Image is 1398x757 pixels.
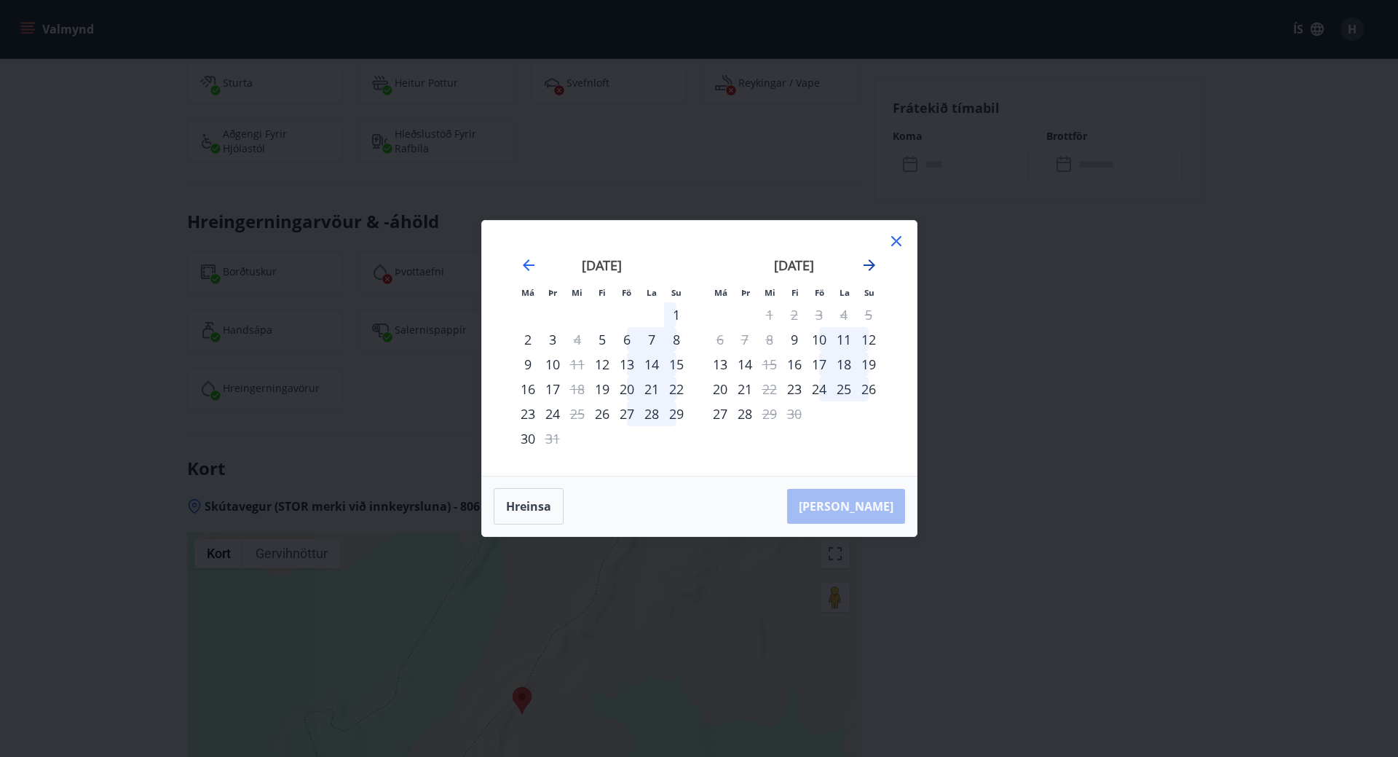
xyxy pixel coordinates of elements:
td: Choose mánudagur, 16. mars 2026 as your check-in date. It’s available. [516,377,540,401]
div: Aðeins útritun í boði [565,352,590,377]
div: 13 [615,352,639,377]
td: Not available. sunnudagur, 5. apríl 2026 [856,302,881,327]
div: 30 [516,426,540,451]
td: Not available. miðvikudagur, 11. mars 2026 [565,352,590,377]
div: 17 [540,377,565,401]
div: 16 [516,377,540,401]
td: Choose fimmtudagur, 12. mars 2026 as your check-in date. It’s available. [590,352,615,377]
div: 27 [708,401,732,426]
td: Not available. miðvikudagur, 18. mars 2026 [565,377,590,401]
div: 23 [516,401,540,426]
td: Choose föstudagur, 10. apríl 2026 as your check-in date. It’s available. [807,327,832,352]
td: Not available. miðvikudagur, 25. mars 2026 [565,401,590,426]
strong: [DATE] [582,256,622,274]
div: Aðeins innritun í boði [590,377,615,401]
td: Choose fimmtudagur, 9. apríl 2026 as your check-in date. It’s available. [782,327,807,352]
div: 8 [664,327,689,352]
td: Choose laugardagur, 14. mars 2026 as your check-in date. It’s available. [639,352,664,377]
small: Þr [741,287,750,298]
div: 10 [807,327,832,352]
td: Not available. laugardagur, 4. apríl 2026 [832,302,856,327]
div: Aðeins innritun í boði [782,377,807,401]
div: 27 [615,401,639,426]
td: Choose sunnudagur, 12. apríl 2026 as your check-in date. It’s available. [856,327,881,352]
td: Choose laugardagur, 7. mars 2026 as your check-in date. It’s available. [639,327,664,352]
div: 24 [807,377,832,401]
small: Su [864,287,874,298]
div: 13 [708,352,732,377]
div: 11 [832,327,856,352]
td: Choose fimmtudagur, 26. mars 2026 as your check-in date. It’s available. [590,401,615,426]
td: Choose sunnudagur, 22. mars 2026 as your check-in date. It’s available. [664,377,689,401]
td: Choose föstudagur, 17. apríl 2026 as your check-in date. It’s available. [807,352,832,377]
td: Not available. miðvikudagur, 1. apríl 2026 [757,302,782,327]
td: Choose þriðjudagur, 10. mars 2026 as your check-in date. It’s available. [540,352,565,377]
small: Má [521,287,534,298]
div: 21 [732,377,757,401]
td: Choose mánudagur, 13. apríl 2026 as your check-in date. It’s available. [708,352,732,377]
td: Choose mánudagur, 23. mars 2026 as your check-in date. It’s available. [516,401,540,426]
div: 21 [639,377,664,401]
td: Choose sunnudagur, 29. mars 2026 as your check-in date. It’s available. [664,401,689,426]
td: Choose þriðjudagur, 17. mars 2026 as your check-in date. It’s available. [540,377,565,401]
td: Choose mánudagur, 20. apríl 2026 as your check-in date. It’s available. [708,377,732,401]
small: Mi [572,287,582,298]
div: 19 [856,352,881,377]
div: Aðeins innritun í boði [782,327,807,352]
div: 12 [856,327,881,352]
div: 6 [615,327,639,352]
div: 28 [639,401,664,426]
td: Not available. miðvikudagur, 8. apríl 2026 [757,327,782,352]
small: Mi [765,287,775,298]
div: Aðeins innritun í boði [590,352,615,377]
div: 20 [615,377,639,401]
td: Choose laugardagur, 25. apríl 2026 as your check-in date. It’s available. [832,377,856,401]
small: La [840,287,850,298]
td: Choose þriðjudagur, 28. apríl 2026 as your check-in date. It’s available. [732,401,757,426]
td: Not available. mánudagur, 6. apríl 2026 [708,327,732,352]
td: Choose þriðjudagur, 24. mars 2026 as your check-in date. It’s available. [540,401,565,426]
small: Su [671,287,682,298]
td: Not available. miðvikudagur, 22. apríl 2026 [757,377,782,401]
small: Fi [791,287,799,298]
div: Move forward to switch to the next month. [861,256,878,274]
td: Not available. fimmtudagur, 30. apríl 2026 [782,401,807,426]
td: Choose mánudagur, 27. apríl 2026 as your check-in date. It’s available. [708,401,732,426]
div: 28 [732,401,757,426]
div: 22 [664,377,689,401]
div: 14 [639,352,664,377]
small: La [647,287,657,298]
td: Choose þriðjudagur, 21. apríl 2026 as your check-in date. It’s available. [732,377,757,401]
td: Not available. miðvikudagur, 29. apríl 2026 [757,401,782,426]
div: 26 [856,377,881,401]
td: Choose mánudagur, 2. mars 2026 as your check-in date. It’s available. [516,327,540,352]
td: Choose mánudagur, 30. mars 2026 as your check-in date. It’s available. [516,426,540,451]
td: Choose fimmtudagur, 16. apríl 2026 as your check-in date. It’s available. [782,352,807,377]
small: Má [714,287,727,298]
div: Aðeins útritun í boði [757,352,782,377]
td: Choose sunnudagur, 19. apríl 2026 as your check-in date. It’s available. [856,352,881,377]
div: 17 [807,352,832,377]
div: Aðeins innritun í boði [590,327,615,352]
td: Choose laugardagur, 18. apríl 2026 as your check-in date. It’s available. [832,352,856,377]
td: Choose sunnudagur, 1. mars 2026 as your check-in date. It’s available. [664,302,689,327]
td: Not available. miðvikudagur, 4. mars 2026 [565,327,590,352]
td: Choose föstudagur, 20. mars 2026 as your check-in date. It’s available. [615,377,639,401]
div: 1 [664,302,689,327]
div: 18 [832,352,856,377]
div: 10 [540,352,565,377]
button: Hreinsa [494,488,564,525]
td: Not available. föstudagur, 3. apríl 2026 [807,302,832,327]
td: Choose þriðjudagur, 14. apríl 2026 as your check-in date. It’s available. [732,352,757,377]
div: 25 [832,377,856,401]
div: Aðeins innritun í boði [782,352,807,377]
div: Aðeins innritun í boði [590,401,615,426]
small: Fö [622,287,631,298]
div: 9 [516,352,540,377]
strong: [DATE] [774,256,814,274]
td: Choose sunnudagur, 15. mars 2026 as your check-in date. It’s available. [664,352,689,377]
td: Choose föstudagur, 13. mars 2026 as your check-in date. It’s available. [615,352,639,377]
td: Choose laugardagur, 11. apríl 2026 as your check-in date. It’s available. [832,327,856,352]
td: Not available. þriðjudagur, 7. apríl 2026 [732,327,757,352]
td: Choose laugardagur, 21. mars 2026 as your check-in date. It’s available. [639,377,664,401]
